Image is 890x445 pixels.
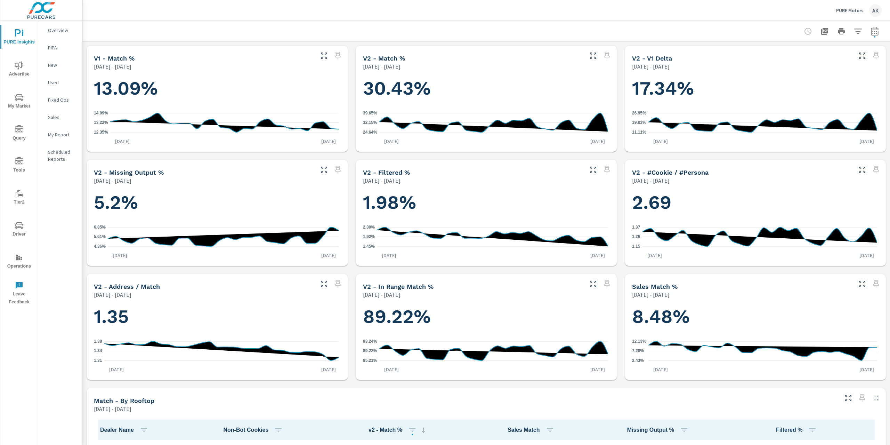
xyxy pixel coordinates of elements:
[94,339,102,344] text: 1.38
[363,111,377,116] text: 39.65%
[843,392,854,404] button: Make Fullscreen
[38,147,82,164] div: Scheduled Reports
[363,291,400,299] p: [DATE] - [DATE]
[94,120,108,125] text: 13.22%
[648,366,673,373] p: [DATE]
[363,191,610,214] h1: 1.98%
[857,164,868,175] button: Make Fullscreen
[363,225,375,230] text: 2.39%
[363,169,410,176] h5: v2 - Filtered %
[316,366,341,373] p: [DATE]
[632,55,672,62] h5: v2 - v1 Delta
[94,77,341,100] h1: 13.09%
[2,253,36,270] span: Operations
[632,130,646,135] text: 11.11%
[108,252,132,259] p: [DATE]
[632,349,644,353] text: 7.28%
[363,77,610,100] h1: 30.43%
[855,138,879,145] p: [DATE]
[363,120,377,125] text: 32.15%
[632,283,678,290] h5: Sales Match %
[601,278,613,289] span: Select a preset date range to save this widget
[332,164,343,175] span: Select a preset date range to save this widget
[857,50,868,61] button: Make Fullscreen
[585,366,610,373] p: [DATE]
[871,164,882,175] span: Select a preset date range to save this widget
[48,114,77,121] p: Sales
[94,397,154,404] h5: Match - By Rooftop
[48,131,77,138] p: My Report
[363,349,377,353] text: 89.22%
[363,244,375,249] text: 1.45%
[38,129,82,140] div: My Report
[588,50,599,61] button: Make Fullscreen
[94,169,164,176] h5: v2 - Missing Output %
[363,235,375,239] text: 1.92%
[48,96,77,103] p: Fixed Ops
[38,112,82,122] div: Sales
[632,235,640,239] text: 1.26
[369,426,428,434] span: v2 - Match %
[48,79,77,86] p: Used
[632,77,879,100] h1: 17.34%
[94,349,102,353] text: 1.34
[855,252,879,259] p: [DATE]
[776,426,819,434] span: Filtered %
[585,252,610,259] p: [DATE]
[316,138,341,145] p: [DATE]
[38,25,82,35] div: Overview
[363,130,377,135] text: 24.64%
[363,176,400,185] p: [DATE] - [DATE]
[818,24,832,38] button: "Export Report to PDF"
[94,55,135,62] h5: v1 - Match %
[94,191,341,214] h1: 5.2%
[94,176,131,185] p: [DATE] - [DATE]
[632,291,670,299] p: [DATE] - [DATE]
[871,392,882,404] button: Minimize Widget
[363,339,377,344] text: 93.24%
[48,149,77,162] p: Scheduled Reports
[38,77,82,88] div: Used
[871,50,882,61] span: Select a preset date range to save this widget
[363,305,610,328] h1: 89.22%
[2,281,36,306] span: Leave Feedback
[601,164,613,175] span: Select a preset date range to save this widget
[601,50,613,61] span: Select a preset date range to save this widget
[871,278,882,289] span: Select a preset date range to save this widget
[632,305,879,328] h1: 8.48%
[632,176,670,185] p: [DATE] - [DATE]
[110,138,135,145] p: [DATE]
[94,358,102,363] text: 1.31
[857,278,868,289] button: Make Fullscreen
[38,42,82,53] div: PIPA
[94,111,108,116] text: 14.09%
[632,62,670,71] p: [DATE] - [DATE]
[48,27,77,34] p: Overview
[855,366,879,373] p: [DATE]
[94,225,106,230] text: 6.85%
[588,278,599,289] button: Make Fullscreen
[632,111,646,116] text: 26.95%
[48,62,77,69] p: New
[648,138,673,145] p: [DATE]
[585,138,610,145] p: [DATE]
[857,392,868,404] span: Select a preset date range to save this widget
[0,21,38,309] div: nav menu
[94,305,341,328] h1: 1.35
[48,44,77,51] p: PIPA
[632,191,879,214] h1: 2.69
[508,426,557,434] span: Sales Match
[94,130,108,135] text: 12.35%
[2,221,36,238] span: Driver
[2,93,36,110] span: My Market
[318,50,330,61] button: Make Fullscreen
[94,291,131,299] p: [DATE] - [DATE]
[868,24,882,38] button: Select Date Range
[94,283,160,290] h5: v2 - Address / Match
[100,426,151,434] span: Dealer Name
[318,164,330,175] button: Make Fullscreen
[836,7,864,14] p: PURE Motors
[2,61,36,78] span: Advertise
[632,225,640,230] text: 1.37
[224,426,286,434] span: Non-Bot Cookies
